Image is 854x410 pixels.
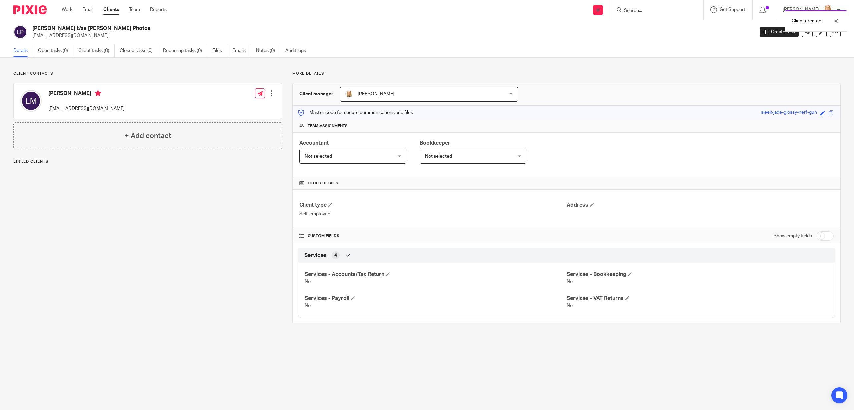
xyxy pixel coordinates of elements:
[13,5,47,14] img: Pixie
[567,271,828,278] h4: Services - Bookkeeping
[567,303,573,308] span: No
[129,6,140,13] a: Team
[774,233,812,239] label: Show empty fields
[256,44,280,57] a: Notes (0)
[358,92,394,96] span: [PERSON_NAME]
[567,279,573,284] span: No
[232,44,251,57] a: Emails
[345,90,353,98] img: Headshot%20White%20Background.jpg
[20,90,42,112] img: svg%3E
[48,105,125,112] p: [EMAIL_ADDRESS][DOMAIN_NAME]
[62,6,72,13] a: Work
[298,109,413,116] p: Master code for secure communications and files
[760,27,799,37] a: Create task
[212,44,227,57] a: Files
[13,25,27,39] img: svg%3E
[761,109,817,117] div: sleek-jade-glossy-nerf-gun
[420,140,450,146] span: Bookkeeper
[299,211,567,217] p: Self-employed
[48,90,125,98] h4: [PERSON_NAME]
[823,5,833,15] img: Headshot%20White%20Background.jpg
[285,44,311,57] a: Audit logs
[308,123,348,129] span: Team assignments
[792,18,822,24] p: Client created.
[38,44,73,57] a: Open tasks (0)
[292,71,841,76] p: More details
[78,44,115,57] a: Client tasks (0)
[125,131,171,141] h4: + Add contact
[82,6,93,13] a: Email
[305,295,567,302] h4: Services - Payroll
[163,44,207,57] a: Recurring tasks (0)
[13,44,33,57] a: Details
[305,271,567,278] h4: Services - Accounts/Tax Return
[334,252,337,259] span: 4
[299,202,567,209] h4: Client type
[304,252,327,259] span: Services
[32,25,606,32] h2: [PERSON_NAME] t/as [PERSON_NAME] Photos
[305,303,311,308] span: No
[305,154,332,159] span: Not selected
[103,6,119,13] a: Clients
[299,233,567,239] h4: CUSTOM FIELDS
[425,154,452,159] span: Not selected
[13,159,282,164] p: Linked clients
[308,181,338,186] span: Other details
[567,295,828,302] h4: Services - VAT Returns
[567,202,834,209] h4: Address
[120,44,158,57] a: Closed tasks (0)
[32,32,750,39] p: [EMAIL_ADDRESS][DOMAIN_NAME]
[13,71,282,76] p: Client contacts
[299,140,329,146] span: Accountant
[299,91,333,97] h3: Client manager
[95,90,101,97] i: Primary
[150,6,167,13] a: Reports
[305,279,311,284] span: No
